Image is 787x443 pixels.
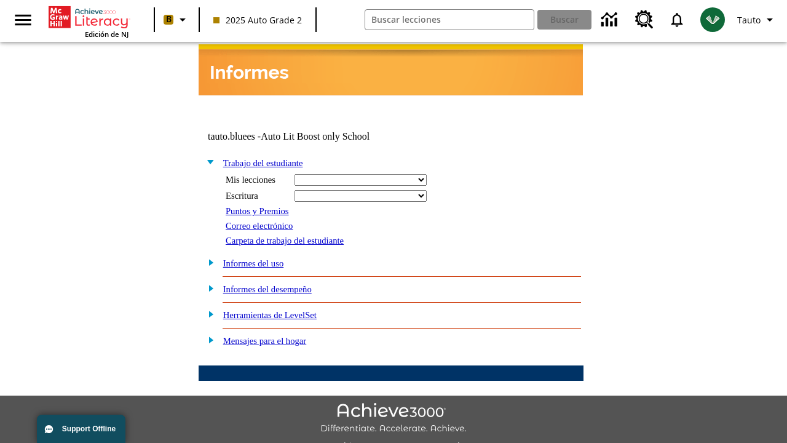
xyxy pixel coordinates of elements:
[365,10,534,30] input: Buscar campo
[320,403,467,434] img: Achieve3000 Differentiate Accelerate Achieve
[700,7,725,32] img: avatar image
[223,310,317,320] a: Herramientas de LevelSet
[85,30,129,39] span: Edición de NJ
[628,3,661,36] a: Centro de recursos, Se abrirá en una pestaña nueva.
[226,191,287,201] div: Escritura
[202,156,215,167] img: minus.gif
[199,44,583,95] img: header
[37,415,125,443] button: Support Offline
[223,284,312,294] a: Informes del desempeño
[49,4,129,39] div: Portada
[202,282,215,293] img: plus.gif
[226,221,293,231] a: Correo electrónico
[202,308,215,319] img: plus.gif
[732,9,782,31] button: Perfil/Configuración
[226,236,344,245] a: Carpeta de trabajo del estudiante
[223,158,303,168] a: Trabajo del estudiante
[208,131,434,142] td: tauto.bluees -
[202,257,215,268] img: plus.gif
[223,336,307,346] a: Mensajes para el hogar
[737,14,761,26] span: Tauto
[166,12,172,27] span: B
[62,425,116,433] span: Support Offline
[226,206,289,216] a: Puntos y Premios
[261,131,370,142] nobr: Auto Lit Boost only School
[159,9,195,31] button: Boost El color de la clase es anaranjado claro. Cambiar el color de la clase.
[594,3,628,37] a: Centro de información
[202,334,215,345] img: plus.gif
[693,4,732,36] button: Escoja un nuevo avatar
[213,14,302,26] span: 2025 Auto Grade 2
[661,4,693,36] a: Notificaciones
[223,258,284,268] a: Informes del uso
[226,175,287,185] div: Mis lecciones
[5,2,41,38] button: Abrir el menú lateral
